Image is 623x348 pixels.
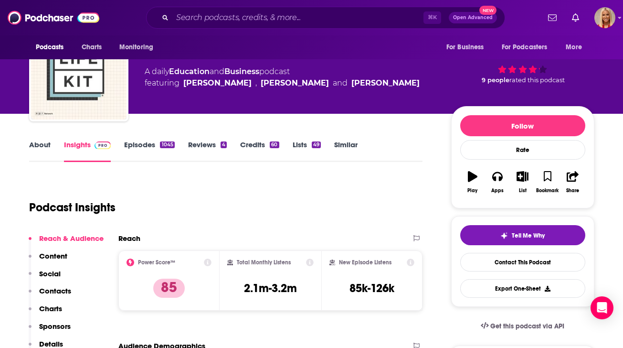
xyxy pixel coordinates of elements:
[509,76,565,84] span: rated this podcast
[183,77,252,89] a: Ruth Tam
[451,31,594,90] div: 85 9 peoplerated this podcast
[29,269,61,287] button: Social
[64,140,111,162] a: InsightsPodchaser Pro
[460,140,585,160] div: Rate
[491,188,504,194] div: Apps
[440,38,496,56] button: open menu
[95,141,111,149] img: Podchaser Pro
[29,200,116,215] h1: Podcast Insights
[39,251,67,261] p: Content
[29,234,104,251] button: Reach & Audience
[36,41,64,54] span: Podcasts
[460,165,485,199] button: Play
[39,286,71,295] p: Contacts
[224,67,259,76] a: Business
[482,76,509,84] span: 9 people
[594,7,615,28] img: User Profile
[467,188,477,194] div: Play
[591,296,613,319] div: Open Intercom Messenger
[460,115,585,136] button: Follow
[502,41,548,54] span: For Podcasters
[113,38,166,56] button: open menu
[423,11,441,24] span: ⌘ K
[29,251,67,269] button: Content
[29,322,71,339] button: Sponsors
[118,234,140,243] h2: Reach
[496,38,561,56] button: open menu
[594,7,615,28] span: Logged in as KymberleeBolden
[160,141,174,148] div: 1045
[535,165,560,199] button: Bookmark
[351,77,420,89] div: [PERSON_NAME]
[39,234,104,243] p: Reach & Audience
[145,66,420,89] div: A daily podcast
[261,77,329,89] div: [PERSON_NAME]
[119,41,153,54] span: Monitoring
[29,304,62,322] button: Charts
[566,41,582,54] span: More
[146,7,505,29] div: Search podcasts, credits, & more...
[460,253,585,272] a: Contact This Podcast
[490,322,564,330] span: Get this podcast via API
[449,12,497,23] button: Open AdvancedNew
[560,165,585,199] button: Share
[349,281,394,295] h3: 85k-126k
[39,322,71,331] p: Sponsors
[138,259,175,266] h2: Power Score™
[169,67,210,76] a: Education
[145,77,420,89] span: featuring
[153,279,185,298] p: 85
[500,232,508,239] img: tell me why sparkle
[485,165,510,199] button: Apps
[453,15,493,20] span: Open Advanced
[221,141,227,148] div: 4
[559,38,594,56] button: open menu
[29,140,51,162] a: About
[334,140,358,162] a: Similar
[594,7,615,28] button: Show profile menu
[519,188,527,194] div: List
[473,315,572,338] a: Get this podcast via API
[255,77,257,89] span: ,
[31,24,127,120] img: Life Kit
[568,10,583,26] a: Show notifications dropdown
[244,281,297,295] h3: 2.1m-3.2m
[339,259,391,266] h2: New Episode Listens
[8,9,99,27] img: Podchaser - Follow, Share and Rate Podcasts
[210,67,224,76] span: and
[536,188,559,194] div: Bookmark
[39,304,62,313] p: Charts
[29,286,71,304] button: Contacts
[188,140,227,162] a: Reviews4
[312,141,321,148] div: 49
[333,77,348,89] span: and
[446,41,484,54] span: For Business
[510,165,535,199] button: List
[240,140,279,162] a: Credits60
[29,38,76,56] button: open menu
[270,141,279,148] div: 60
[172,10,423,25] input: Search podcasts, credits, & more...
[544,10,560,26] a: Show notifications dropdown
[512,232,545,239] span: Tell Me Why
[82,41,102,54] span: Charts
[460,225,585,245] button: tell me why sparkleTell Me Why
[460,279,585,298] button: Export One-Sheet
[566,188,579,194] div: Share
[39,269,61,278] p: Social
[75,38,108,56] a: Charts
[237,259,291,266] h2: Total Monthly Listens
[479,6,496,15] span: New
[293,140,321,162] a: Lists49
[124,140,174,162] a: Episodes1045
